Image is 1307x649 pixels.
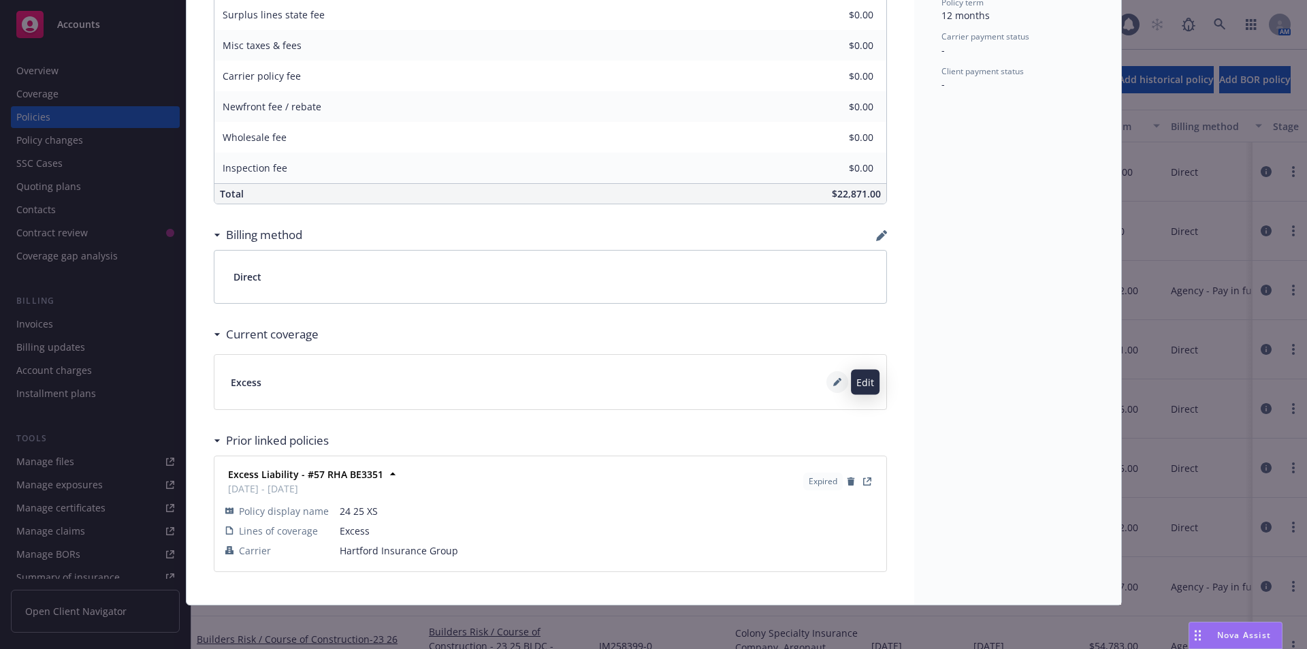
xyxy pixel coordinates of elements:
span: Inspection fee [223,161,287,174]
span: 24 25 XS [340,504,875,518]
span: $22,871.00 [832,187,881,200]
div: Prior linked policies [214,432,329,449]
h3: Prior linked policies [226,432,329,449]
span: Newfront fee / rebate [223,100,321,113]
strong: Excess Liability - #57 RHA BE3351 [228,468,383,481]
span: Expired [809,475,837,488]
input: 0.00 [793,97,882,117]
input: 0.00 [793,158,882,178]
span: Nova Assist [1217,629,1271,641]
span: Wholesale fee [223,131,287,144]
span: Hartford Insurance Group [340,543,875,558]
span: Total [220,187,244,200]
span: Misc taxes & fees [223,39,302,52]
span: Excess [231,375,261,390]
div: Direct [214,251,886,303]
span: Carrier [239,543,271,558]
span: Client payment status [941,65,1024,77]
div: Current coverage [214,326,319,343]
span: 12 months [941,9,990,22]
span: Excess [340,524,875,538]
span: Policy display name [239,504,329,518]
h3: Current coverage [226,326,319,343]
input: 0.00 [793,35,882,56]
span: Carrier payment status [941,31,1029,42]
span: Surplus lines state fee [223,8,325,21]
span: Carrier policy fee [223,69,301,82]
div: Drag to move [1189,622,1206,648]
input: 0.00 [793,127,882,148]
button: Nova Assist [1189,622,1282,649]
span: - [941,44,945,57]
span: - [941,78,945,91]
span: Lines of coverage [239,524,318,538]
a: View Policy [859,473,875,490]
input: 0.00 [793,66,882,86]
input: 0.00 [793,5,882,25]
span: [DATE] - [DATE] [228,481,383,496]
div: Billing method [214,226,302,244]
h3: Billing method [226,226,302,244]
